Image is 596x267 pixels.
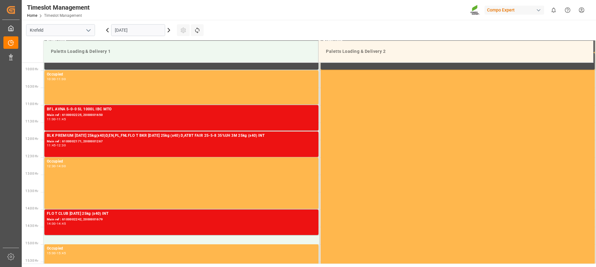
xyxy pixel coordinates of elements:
div: Occupied [47,159,316,165]
span: 10:00 Hr [25,67,38,71]
input: Type to search/select [26,24,95,36]
span: 10:30 Hr [25,85,38,88]
div: 14:45 [57,222,66,225]
div: BLK PREMIUM [DATE] 25kg(x40)D,EN,PL,FNLFLO T BKR [DATE] 25kg (x40) D,ATBT FAIR 25-5-8 35%UH 3M 25... [47,133,316,139]
div: - [56,78,57,81]
div: 12:30 [47,165,56,168]
div: Main ref : 6100002171, 2000001267 [47,139,316,144]
button: show 0 new notifications [547,3,561,17]
div: - [56,165,57,168]
button: Compo Expert [485,4,547,16]
span: 11:30 Hr [25,120,38,123]
div: 10:00 [47,78,56,81]
div: 11:45 [47,144,56,147]
div: - [56,222,57,225]
span: 12:00 Hr [25,137,38,140]
div: 12:30 [57,144,66,147]
span: 15:00 Hr [25,242,38,245]
span: 14:30 Hr [25,224,38,228]
div: 11:00 [47,118,56,121]
div: Paletts Loading & Delivery 1 [48,46,313,57]
span: 11:00 Hr [25,102,38,106]
div: - [56,252,57,255]
span: 13:30 Hr [25,189,38,193]
div: Main ref : 6100002225, 2000001650 [47,113,316,118]
span: 12:30 Hr [25,154,38,158]
div: 11:45 [57,118,66,121]
span: 14:00 Hr [25,207,38,210]
span: 15:30 Hr [25,259,38,262]
div: Occupied [47,71,316,78]
input: DD.MM.YYYY [111,24,165,36]
div: Compo Expert [485,6,544,15]
div: Main ref : 6100002242, 2000001679 [47,217,316,222]
div: 11:00 [57,78,66,81]
div: - [56,144,57,147]
div: - [56,118,57,121]
div: FLO T CLUB [DATE] 25kg (x40) INT [47,211,316,217]
button: Help Center [561,3,575,17]
div: 15:00 [47,252,56,255]
button: open menu [84,25,93,35]
div: 14:00 [57,165,66,168]
span: 13:00 Hr [25,172,38,175]
img: Screenshot%202023-09-29%20at%2010.02.21.png_1712312052.png [470,5,480,16]
div: BFL AVNA 5-0-0 SL 1000L IBC MTO [47,106,316,113]
div: Timeslot Management [27,3,90,12]
div: 14:00 [47,222,56,225]
a: Home [27,13,37,18]
div: Occupied [47,246,316,252]
div: 15:45 [57,252,66,255]
div: Paletts Loading & Delivery 2 [323,46,588,57]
